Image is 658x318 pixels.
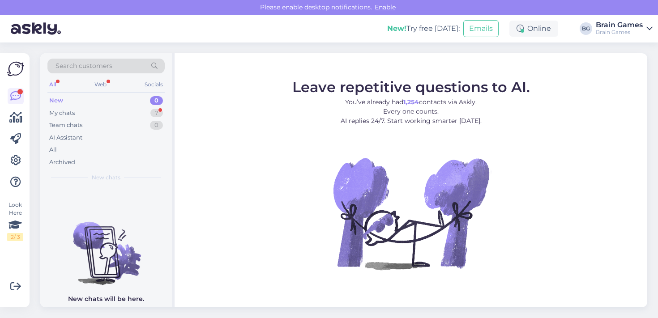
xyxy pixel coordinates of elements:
[150,96,163,105] div: 0
[292,98,530,126] p: You’ve already had contacts via Askly. Every one counts. AI replies 24/7. Start working smarter [...
[403,98,419,106] b: 1,254
[509,21,558,37] div: Online
[372,3,398,11] span: Enable
[580,22,592,35] div: BG
[49,121,82,130] div: Team chats
[40,206,172,286] img: No chats
[7,233,23,241] div: 2 / 3
[49,96,63,105] div: New
[150,109,163,118] div: 7
[7,60,24,77] img: Askly Logo
[387,24,406,33] b: New!
[49,145,57,154] div: All
[463,20,499,37] button: Emails
[7,201,23,241] div: Look Here
[292,78,530,96] span: Leave repetitive questions to AI.
[150,121,163,130] div: 0
[47,79,58,90] div: All
[56,61,112,71] span: Search customers
[596,21,653,36] a: Brain GamesBrain Games
[49,133,82,142] div: AI Assistant
[92,174,120,182] span: New chats
[387,23,460,34] div: Try free [DATE]:
[596,21,643,29] div: Brain Games
[49,158,75,167] div: Archived
[143,79,165,90] div: Socials
[93,79,108,90] div: Web
[330,133,491,294] img: No Chat active
[49,109,75,118] div: My chats
[596,29,643,36] div: Brain Games
[68,294,144,304] p: New chats will be here.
